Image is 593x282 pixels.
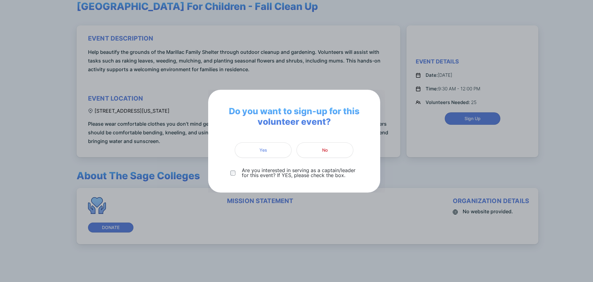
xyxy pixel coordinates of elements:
span: Do you want to sign-up for this volunteer event? [218,106,370,127]
p: Are you interested in serving as a captain/leader for this event? If YES, please check the box. [242,168,358,178]
button: Yes [235,142,292,158]
span: No [322,147,328,153]
button: No [296,142,353,158]
span: Yes [259,147,267,153]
